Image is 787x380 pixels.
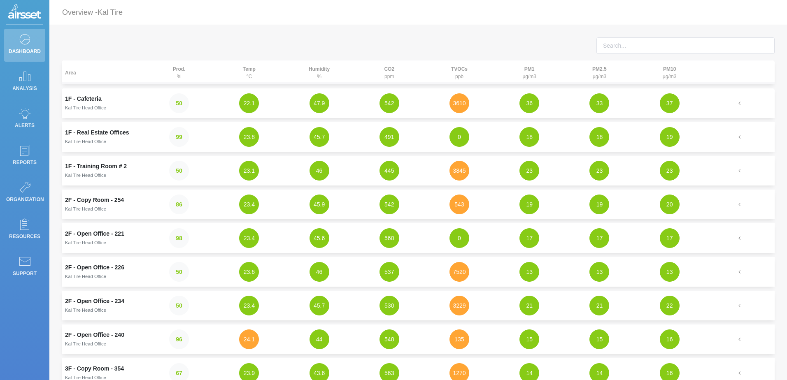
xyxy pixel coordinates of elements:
[65,139,106,144] small: Kal Tire Head Office
[65,173,106,178] small: Kal Tire Head Office
[589,296,609,315] button: 21
[449,195,469,214] button: 543
[310,93,329,113] button: 47.9
[660,127,680,147] button: 19
[169,296,189,315] button: 50
[239,329,259,349] button: 24.1
[176,269,182,275] strong: 50
[62,122,144,152] td: 1F - Real Estate OfficesKal Tire Head Office
[62,190,144,219] td: 2F - Copy Room - 254Kal Tire Head Office
[169,127,189,147] button: 99
[6,156,43,169] p: Reports
[494,60,564,84] th: μg/m3
[660,296,680,315] button: 22
[176,336,182,343] strong: 96
[62,88,144,118] td: 1F - CafeteriaKal Tire Head Office
[169,161,189,181] button: 50
[519,93,539,113] button: 36
[449,127,469,147] button: 0
[4,177,45,210] a: Organization
[4,251,45,284] a: Support
[354,60,424,84] th: ppm
[239,127,259,147] button: 23.8
[660,195,680,214] button: 20
[176,167,182,174] strong: 50
[239,296,259,315] button: 23.4
[62,257,144,287] td: 2F - Open Office - 226Kal Tire Head Office
[6,82,43,95] p: Analysis
[169,195,189,214] button: 86
[65,308,106,313] small: Kal Tire Head Office
[589,161,609,181] button: 23
[589,329,609,349] button: 15
[310,296,329,315] button: 45.7
[380,93,399,113] button: 542
[169,262,189,282] button: 50
[4,214,45,247] a: Resources
[589,127,609,147] button: 18
[4,140,45,173] a: Reports
[384,66,394,72] strong: CO2
[660,93,680,113] button: 37
[660,329,680,349] button: 16
[449,93,469,113] button: 3610
[65,341,106,346] small: Kal Tire Head Office
[309,66,330,72] strong: Humidity
[214,60,284,84] th: °C
[660,161,680,181] button: 23
[519,127,539,147] button: 18
[449,329,469,349] button: 135
[62,5,123,20] p: Overview -
[6,193,43,206] p: Organization
[62,291,144,320] td: 2F - Open Office - 234Kal Tire Head Office
[380,161,399,181] button: 445
[176,302,182,309] strong: 50
[239,228,259,248] button: 23.4
[65,274,106,279] small: Kal Tire Head Office
[65,375,106,380] small: Kal Tire Head Office
[310,195,329,214] button: 45.9
[449,228,469,248] button: 0
[144,60,214,84] th: %
[176,370,182,376] strong: 67
[239,161,259,181] button: 23.1
[380,296,399,315] button: 530
[564,60,634,84] th: μg/m3
[519,329,539,349] button: 15
[4,66,45,99] a: Analysis
[62,156,144,185] td: 1F - Training Room # 2Kal Tire Head Office
[449,296,469,315] button: 3229
[65,70,76,76] strong: Area
[310,127,329,147] button: 45.7
[380,195,399,214] button: 542
[310,262,329,282] button: 46
[98,8,123,16] span: Kal Tire
[380,127,399,147] button: 491
[660,228,680,248] button: 17
[169,329,189,349] button: 96
[176,235,182,241] strong: 98
[243,66,256,72] strong: Temp
[62,324,144,354] td: 2F - Open Office - 240Kal Tire Head Office
[8,4,41,21] img: Logo
[239,195,259,214] button: 23.4
[6,119,43,132] p: Alerts
[380,228,399,248] button: 560
[596,37,775,54] input: Search...
[380,329,399,349] button: 548
[451,66,468,72] strong: TVOCs
[176,100,182,107] strong: 50
[65,240,106,245] small: Kal Tire Head Office
[519,228,539,248] button: 17
[589,93,609,113] button: 33
[635,60,705,84] th: μg/m3
[173,66,186,72] strong: Prod.
[65,206,106,211] small: Kal Tire Head Office
[6,45,43,58] p: Dashboard
[176,201,182,208] strong: 86
[589,195,609,214] button: 19
[176,134,182,140] strong: 99
[239,93,259,113] button: 22.1
[524,66,535,72] strong: PM1
[449,262,469,282] button: 7520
